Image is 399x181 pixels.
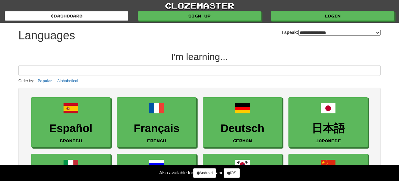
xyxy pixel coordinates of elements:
[206,122,279,135] h3: Deutsch
[5,11,128,21] a: dashboard
[18,51,381,62] h2: I'm learning...
[292,122,364,135] h3: 日本語
[271,11,394,21] a: Login
[288,97,368,148] a: 日本語Japanese
[18,29,75,42] h1: Languages
[120,122,193,135] h3: Français
[282,29,381,36] label: I speak:
[233,138,252,143] small: German
[18,79,34,83] small: Order by:
[55,77,80,84] button: Alphabetical
[35,122,107,135] h3: Español
[60,138,82,143] small: Spanish
[31,97,111,148] a: EspañolSpanish
[138,11,261,21] a: Sign up
[224,168,240,178] a: iOS
[147,138,166,143] small: French
[298,30,381,36] select: I speak:
[117,97,196,148] a: FrançaisFrench
[315,138,341,143] small: Japanese
[36,77,54,84] button: Popular
[203,97,282,148] a: DeutschGerman
[193,168,216,178] a: Android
